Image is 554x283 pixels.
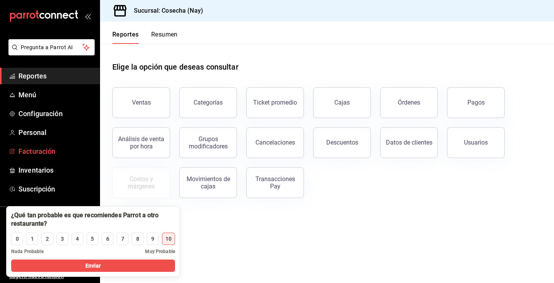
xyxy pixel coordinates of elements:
button: Datos de clientes [380,127,438,158]
button: Movimientos de cajas [179,167,237,198]
button: 0 [11,233,23,245]
div: 0 [16,235,19,243]
div: 7 [121,235,124,243]
span: Configuración [18,108,93,119]
div: Ticket promedio [253,99,297,106]
div: 1 [31,235,34,243]
button: Pregunta a Parrot AI [8,39,95,55]
button: Descuentos [313,127,371,158]
div: 5 [91,235,94,243]
h3: Sucursal: Cosecha (Nay) [128,6,203,15]
div: Movimientos de cajas [184,175,232,190]
div: 4 [76,235,79,243]
button: Órdenes [380,87,438,118]
div: Costos y márgenes [117,175,165,190]
a: Cajas [313,87,371,118]
button: Ventas [112,87,170,118]
div: Transacciones Pay [251,175,299,190]
div: Cajas [334,98,350,107]
span: Nada Probable [11,248,43,255]
button: Transacciones Pay [246,167,304,198]
button: 9 [147,233,159,245]
button: Cancelaciones [246,127,304,158]
div: Análisis de venta por hora [117,135,165,150]
div: Grupos modificadores [184,135,232,150]
span: Inventarios [18,165,93,175]
div: Pagos [467,99,485,106]
div: Datos de clientes [386,139,432,146]
button: Ticket promedio [246,87,304,118]
span: Enviar [85,262,101,270]
button: open_drawer_menu [85,13,91,19]
button: 1 [26,233,38,245]
span: Personal [18,127,93,138]
button: 7 [117,233,128,245]
button: Pagos [447,87,505,118]
button: Reportes [112,31,139,44]
button: Grupos modificadores [179,127,237,158]
h1: Elige la opción que deseas consultar [112,61,239,73]
a: Pregunta a Parrot AI [5,49,95,57]
div: 10 [165,235,172,243]
div: Cancelaciones [255,139,295,146]
div: Categorías [194,99,223,106]
button: Resumen [151,31,178,44]
button: Análisis de venta por hora [112,127,170,158]
div: Usuarios [464,139,488,146]
div: Descuentos [326,139,358,146]
span: Menú [18,90,93,100]
div: Ventas [132,99,151,106]
div: navigation tabs [112,31,178,44]
div: 6 [106,235,109,243]
button: 8 [132,233,144,245]
div: 2 [46,235,49,243]
button: Categorías [179,87,237,118]
button: 3 [57,233,68,245]
button: 2 [41,233,53,245]
div: ¿Qué tan probable es que recomiendes Parrot a otro restaurante? [11,211,175,228]
span: Pregunta a Parrot AI [21,43,83,52]
button: Enviar [11,260,175,272]
div: Órdenes [398,99,420,106]
button: 4 [72,233,83,245]
button: 10 [162,233,175,245]
button: 6 [102,233,113,245]
span: Facturación [18,146,93,156]
span: Suscripción [18,184,93,194]
div: 3 [61,235,64,243]
span: Muy Probable [145,248,175,255]
div: 9 [151,235,154,243]
div: 8 [136,235,139,243]
span: Reportes [18,71,93,81]
button: 5 [87,233,98,245]
button: Contrata inventarios para ver este reporte [112,167,170,198]
button: Usuarios [447,127,505,158]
